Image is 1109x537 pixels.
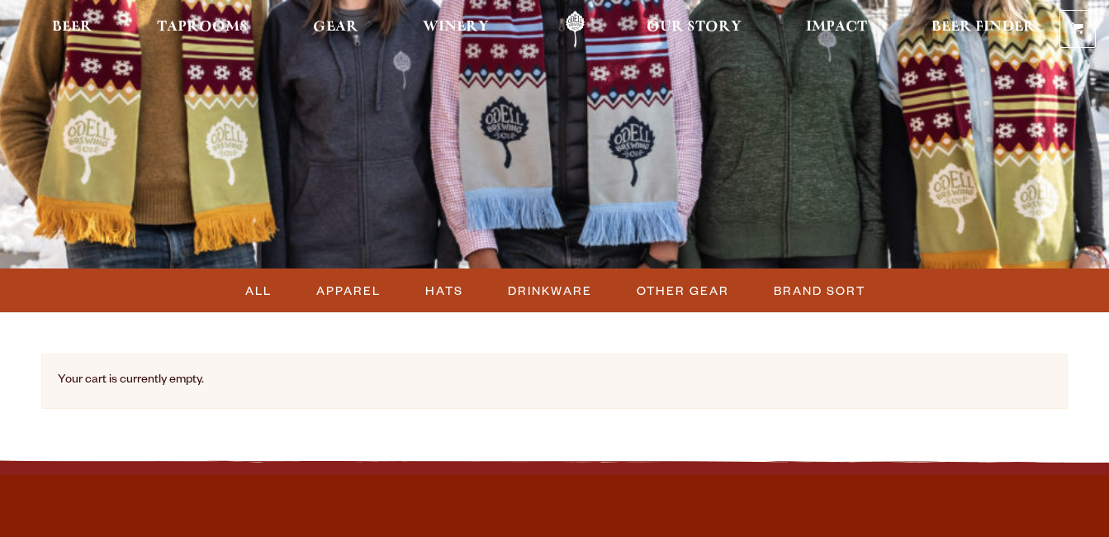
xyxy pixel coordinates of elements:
[41,354,1068,408] div: Your cart is currently empty.
[316,278,381,302] span: APPAREL
[412,11,500,48] a: Winery
[806,21,867,34] span: Impact
[921,11,1046,48] a: Beer Finder
[508,278,592,302] span: DRINKWARE
[235,278,280,302] a: ALL
[41,11,103,48] a: Beer
[544,11,606,48] a: Odell Home
[627,278,737,302] a: OTHER GEAR
[647,21,742,34] span: Our Story
[931,21,1036,34] span: Beer Finder
[52,21,92,34] span: Beer
[498,278,600,302] a: DRINKWARE
[423,21,489,34] span: Winery
[415,278,472,302] a: HATS
[157,21,248,34] span: Taprooms
[774,278,865,302] span: BRAND SORT
[302,11,369,48] a: Gear
[425,278,463,302] span: HATS
[637,278,729,302] span: OTHER GEAR
[245,278,272,302] span: ALL
[146,11,258,48] a: Taprooms
[636,11,752,48] a: Our Story
[764,278,874,302] a: BRAND SORT
[313,21,358,34] span: Gear
[306,278,389,302] a: APPAREL
[795,11,878,48] a: Impact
